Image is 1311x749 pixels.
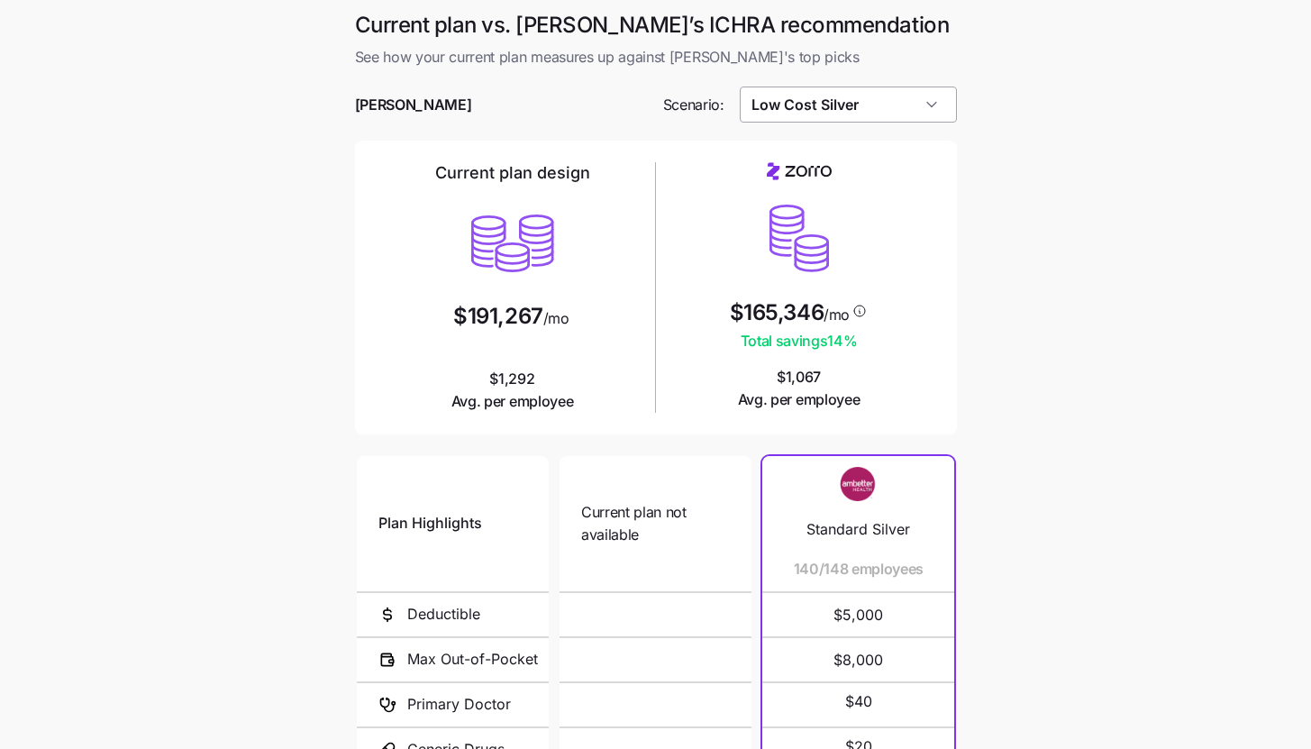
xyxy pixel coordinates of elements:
[581,501,730,546] span: Current plan not available
[845,690,872,713] span: $40
[738,388,860,411] span: Avg. per employee
[407,693,511,716] span: Primary Doctor
[378,512,482,534] span: Plan Highlights
[823,467,895,501] img: Carrier
[451,368,574,413] span: $1,292
[730,302,824,324] span: $165,346
[543,311,569,325] span: /mo
[794,558,924,580] span: 140/148 employees
[663,94,724,116] span: Scenario:
[738,366,860,411] span: $1,067
[355,46,957,69] span: See how your current plan measures up against [PERSON_NAME]'s top picks
[824,307,850,322] span: /mo
[784,593,933,636] span: $5,000
[435,162,590,184] h2: Current plan design
[355,11,957,39] h1: Current plan vs. [PERSON_NAME]’s ICHRA recommendation
[355,94,472,116] span: [PERSON_NAME]
[453,306,542,327] span: $191,267
[407,603,480,626] span: Deductible
[784,638,933,681] span: $8,000
[730,330,868,352] span: Total savings 14 %
[451,390,574,413] span: Avg. per employee
[806,518,910,541] span: Standard Silver
[407,648,538,671] span: Max Out-of-Pocket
